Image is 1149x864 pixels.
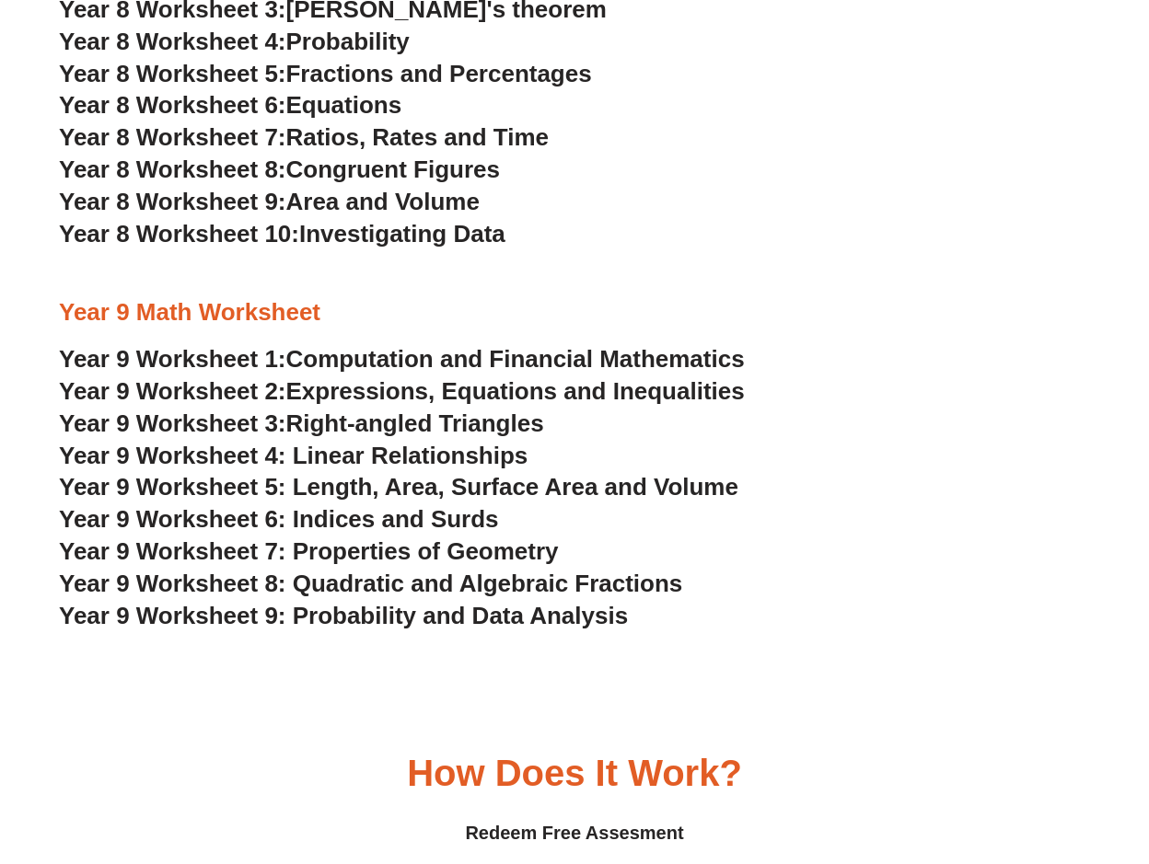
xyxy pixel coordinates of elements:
a: Year 9 Worksheet 4: Linear Relationships [59,442,528,469]
a: Year 8 Worksheet 9:Area and Volume [59,188,480,215]
h3: Year 9 Math Worksheet [59,297,1090,328]
a: Year 9 Worksheet 2:Expressions, Equations and Inequalities [59,377,745,405]
a: Year 9 Worksheet 5: Length, Area, Surface Area and Volume [59,473,738,501]
span: Year 8 Worksheet 7: [59,123,286,151]
a: Year 9 Worksheet 3:Right-angled Triangles [59,409,544,437]
span: Area and Volume [286,188,480,215]
span: Year 9 Worksheet 3: [59,409,286,437]
span: Fractions and Percentages [286,60,592,87]
span: Ratios, Rates and Time [286,123,549,151]
a: Year 9 Worksheet 6: Indices and Surds [59,505,499,533]
span: Probability [286,28,410,55]
span: Year 8 Worksheet 5: [59,60,286,87]
span: Investigating Data [299,220,505,248]
a: Year 8 Worksheet 7:Ratios, Rates and Time [59,123,549,151]
span: Year 8 Worksheet 9: [59,188,286,215]
span: Expressions, Equations and Inequalities [286,377,745,405]
a: Year 9 Worksheet 9: Probability and Data Analysis [59,602,628,629]
span: Year 9 Worksheet 1: [59,345,286,373]
span: Year 8 Worksheet 8: [59,156,286,183]
iframe: Chat Widget [842,656,1149,864]
span: Equations [286,91,402,119]
span: Year 8 Worksheet 4: [59,28,286,55]
span: Computation and Financial Mathematics [286,345,745,373]
span: Year 8 Worksheet 6: [59,91,286,119]
a: Year 8 Worksheet 6:Equations [59,91,401,119]
h4: Redeem Free Assesment [57,819,1091,847]
a: Year 8 Worksheet 10:Investigating Data [59,220,505,248]
h3: How Does it Work? [407,755,742,791]
span: Congruent Figures [286,156,500,183]
a: Year 8 Worksheet 5:Fractions and Percentages [59,60,592,87]
span: Year 8 Worksheet 10: [59,220,299,248]
a: Year 9 Worksheet 7: Properties of Geometry [59,537,559,565]
a: Year 9 Worksheet 1:Computation and Financial Mathematics [59,345,745,373]
span: Right-angled Triangles [286,409,544,437]
a: Year 8 Worksheet 8:Congruent Figures [59,156,500,183]
a: Year 8 Worksheet 4:Probability [59,28,410,55]
a: Year 9 Worksheet 8: Quadratic and Algebraic Fractions [59,570,682,597]
span: Year 9 Worksheet 2: [59,377,286,405]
